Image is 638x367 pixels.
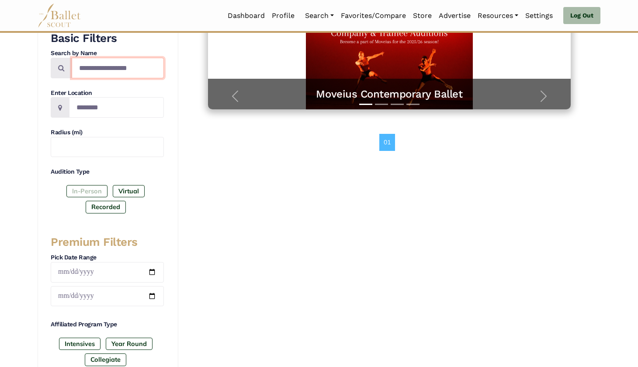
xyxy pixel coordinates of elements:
[522,7,556,25] a: Settings
[51,31,164,46] h3: Basic Filters
[51,320,164,329] h4: Affiliated Program Type
[217,87,562,101] a: Moveius Contemporary Ballet
[66,185,107,197] label: In-Person
[337,7,409,25] a: Favorites/Compare
[59,338,101,350] label: Intensives
[409,7,435,25] a: Store
[563,7,600,24] a: Log Out
[51,253,164,262] h4: Pick Date Range
[85,353,126,366] label: Collegiate
[375,99,388,109] button: Slide 2
[106,338,153,350] label: Year Round
[72,58,164,78] input: Search by names...
[51,89,164,98] h4: Enter Location
[268,7,298,25] a: Profile
[435,7,474,25] a: Advertise
[302,7,337,25] a: Search
[51,235,164,250] h3: Premium Filters
[379,134,400,150] nav: Page navigation example
[86,201,126,213] label: Recorded
[224,7,268,25] a: Dashboard
[406,99,420,109] button: Slide 4
[391,99,404,109] button: Slide 3
[51,49,164,58] h4: Search by Name
[69,97,164,118] input: Location
[51,128,164,137] h4: Radius (mi)
[113,185,145,197] label: Virtual
[51,168,164,176] h4: Audition Type
[359,99,372,109] button: Slide 1
[379,134,395,150] a: 01
[474,7,522,25] a: Resources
